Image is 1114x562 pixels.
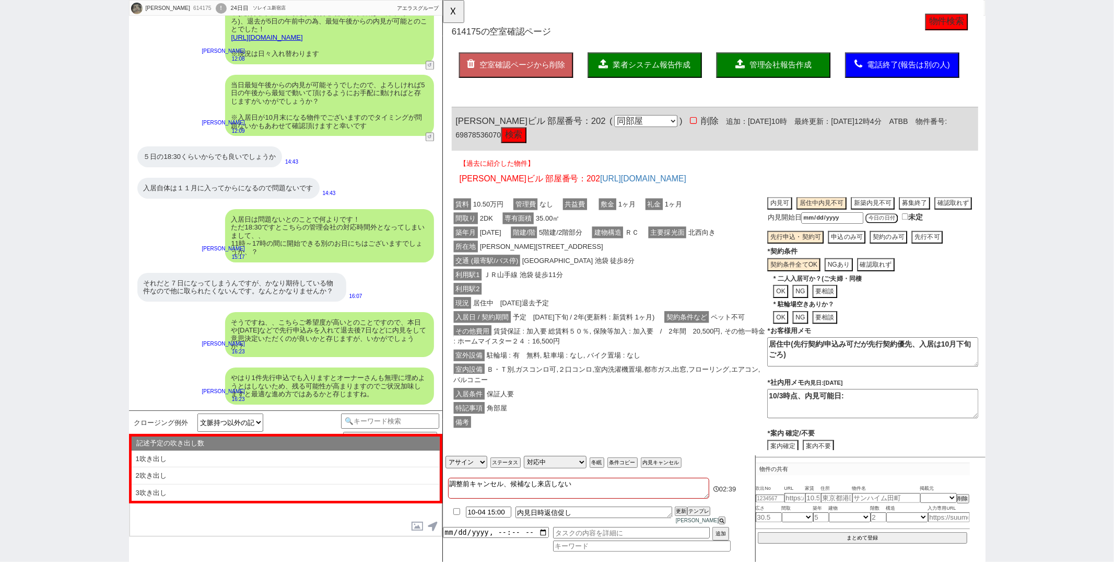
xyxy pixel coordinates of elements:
[9,29,41,39] span: 614175
[202,348,245,356] p: 16:23
[821,493,852,503] input: 東京都港区海岸３
[928,504,970,513] span: 入力専用URL
[11,289,42,302] span: 利用駅1
[231,4,249,13] div: 24日目
[175,125,182,135] span: (
[607,457,638,468] button: 条件コピー
[349,350,576,361] p: * お客様用メモ
[45,376,215,388] span: 駐輪場 : 有 無料, 駐車場 : なし, バイク置場 : なし
[83,274,208,286] span: [GEOGRAPHIC_DATA] 池袋 徒歩8分
[202,340,245,348] p: [PERSON_NAME]
[459,248,499,262] button: 契約のみ可
[202,119,245,127] p: [PERSON_NAME]
[871,504,886,513] span: 階数
[349,292,362,301] p: 16:07
[343,432,438,458] button: 物件不明 （良い無し） 全部イマイチ（要望なし） (物件への感想)
[805,485,821,493] span: 家賃
[380,212,434,226] button: 居住中内見不可
[202,253,245,261] p: 15:17
[490,457,521,468] button: ステータス
[500,228,516,239] label: 未定
[590,457,604,468] button: 冬眠
[687,507,710,516] button: テンプレ
[784,485,805,493] span: URL
[376,306,393,320] button: NG
[529,212,569,226] button: 確認取れず
[11,391,45,404] span: 室内設備
[64,228,98,241] span: 専有面積
[30,319,116,332] span: 居住中 [DATE]退去予定
[11,213,30,226] span: 賃料
[38,244,65,256] span: [DATE]
[957,494,969,503] button: 削除
[641,457,682,468] button: 内見キャンセル
[387,473,420,487] button: 案内不要
[202,47,245,55] p: [PERSON_NAME]
[183,65,266,74] span: 業者システム報告作成
[426,61,434,70] button: ↺
[341,414,440,429] input: 🔍キーワード検索
[186,213,209,226] span: 1ヶ月
[38,228,56,241] span: 2DK
[758,532,968,544] button: まとめて登録
[805,493,821,503] input: 10.5
[17,56,140,84] button: 空室確認ページから削除
[202,127,245,135] p: 12:09
[45,417,78,430] span: 保証人要
[190,4,214,13] div: 614175
[238,335,286,347] span: 契約条件など
[349,248,409,262] button: 先行申込・契約可
[432,56,555,84] button: 電話終了(報告は別の人)
[14,125,175,135] span: [PERSON_NAME]ビル 部屋番号：202
[202,395,245,404] p: 16:23
[454,230,489,240] button: 今日の日付
[675,507,687,516] button: 更新
[11,448,30,460] span: 備考
[294,56,417,84] button: 管理会社報告作成
[225,209,434,262] div: 入居日は問題ないとのことで何よりです！ ただ18:30ですとこちらの管理会社の対応時間外となってしまいまして、、 11時～17時の間に開始できる別のお日にちはございますでしょうか、？
[169,187,262,197] a: [URL][DOMAIN_NAME]
[98,228,127,241] span: 35.00㎡
[11,228,38,241] span: 間取り
[285,158,298,166] p: 14:43
[370,126,472,135] span: 最終更新：[DATE]12時4分
[456,65,545,74] span: 電話終了(報告は別の人)
[519,15,565,32] button: 物件検索
[756,485,784,493] span: 吹出No
[928,512,970,522] input: https://suumo.jp/chintai/jnc_000022489271
[349,278,406,292] button: 契約条件全てOK
[131,3,143,14] img: 0ht4gsK60KKxtKCjs6H-JVZDpaKHFpe3IJZDxgKigPdyx3OGsYMzkxeisDfHhxOTkaZTtkeCoMIShGGVx9VFzXL006dSxzPmh...
[719,485,736,493] span: 02:39
[129,213,155,226] span: 共益費
[11,350,52,362] span: その他費用
[11,319,30,332] span: 現況
[504,248,537,262] button: 先行不可
[137,178,320,199] div: 入居自体は１１月に入ってからになるので問題ないです
[216,3,227,14] div: !
[829,504,871,513] span: 建物
[156,56,278,84] button: 業者システム報告作成
[30,213,67,226] span: 10.50万円
[414,248,454,262] button: 申込のみ可
[852,485,920,493] span: 物件名
[132,467,440,485] li: 2吹き出し
[225,368,434,405] div: やはり1件先行申込でも入りますとオーナーさんも無理に埋めようとはしないため、残る可能性が高まりますのでご状況加味しますと最適な進め方ではあるかと存じますね。
[63,137,90,154] button: 検索
[262,244,295,256] span: 北西向き
[376,335,393,349] button: NG
[349,461,576,471] p: *案内 確定/不要
[11,432,45,445] span: 特記事項
[349,473,382,487] button: 案内確定
[397,5,439,11] span: アエラスグループ
[871,512,886,522] input: 2
[813,512,829,522] input: 5
[194,244,213,256] span: ＲＣ
[756,504,782,513] span: 広さ
[11,391,341,415] span: Ｂ・Ｔ別,ガスコンロ可,２口コンロ,室内洗濯機置場,都市ガス,出窓,フローリング,エアコン,バルコニー
[445,278,486,292] button: 確認取れず
[426,132,434,141] button: ↺
[168,213,186,226] span: 敷金
[38,259,174,271] span: [PERSON_NAME][STREET_ADDRESS]
[42,289,131,302] span: ＪＲ山手線 池袋 徒歩11分
[349,212,376,226] button: 内見可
